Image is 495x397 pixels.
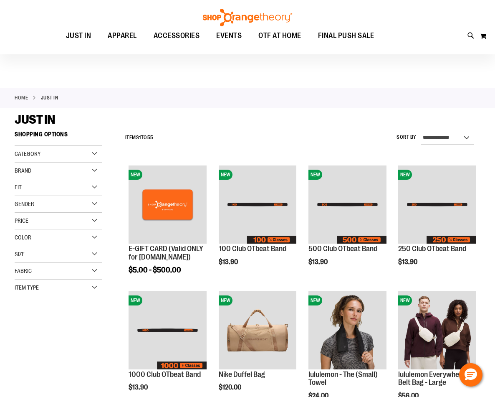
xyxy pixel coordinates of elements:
div: product [215,161,301,282]
h2: Items to [125,131,154,144]
span: NEW [398,170,412,180]
span: Price [15,217,28,224]
div: product [304,161,391,282]
span: $5.00 - $500.00 [129,266,181,274]
a: E-GIFT CARD (Valid ONLY for ShopOrangetheory.com)NEW [129,165,207,245]
span: ACCESSORIES [154,26,200,45]
span: APPAREL [108,26,137,45]
span: JUST IN [15,112,55,127]
img: Nike Duffel Bag [219,291,297,369]
span: Fit [15,184,22,191]
img: Image of 250 Club OTbeat Band [398,165,476,244]
a: 250 Club OTbeat Band [398,244,466,253]
a: E-GIFT CARD (Valid ONLY for [DOMAIN_NAME]) [129,244,203,261]
a: Image of 500 Club OTbeat BandNEW [308,165,386,245]
span: 55 [147,135,154,140]
a: ACCESSORIES [145,26,208,46]
span: NEW [308,170,322,180]
span: NEW [219,170,232,180]
span: $13.90 [219,258,239,266]
a: Home [15,94,28,102]
img: Image of 500 Club OTbeat Band [308,165,386,244]
span: $13.90 [129,384,149,391]
a: EVENTS [208,26,250,46]
img: lululemon Everywhere Belt Bag - Large [398,291,476,369]
a: Image of 100 Club OTbeat BandNEW [219,165,297,245]
a: lululemon Everywhere Belt Bag - LargeNEW [398,291,476,371]
img: E-GIFT CARD (Valid ONLY for ShopOrangetheory.com) [129,165,207,244]
a: APPAREL [99,26,145,46]
span: NEW [129,295,142,305]
span: Item Type [15,284,39,291]
span: OTF AT HOME [258,26,301,45]
span: NEW [129,170,142,180]
a: 1000 Club OTbeat Band [129,370,201,379]
a: OTF AT HOME [250,26,310,46]
a: 100 Club OTbeat Band [219,244,286,253]
span: EVENTS [216,26,242,45]
span: Gender [15,201,34,207]
img: Image of 1000 Club OTbeat Band [129,291,207,369]
span: $13.90 [398,258,419,266]
div: product [394,161,480,282]
a: Nike Duffel Bag [219,370,265,379]
span: $13.90 [308,258,329,266]
span: Category [15,150,40,157]
span: NEW [219,295,232,305]
a: Image of 250 Club OTbeat BandNEW [398,165,476,245]
span: Brand [15,167,31,174]
a: lululemon - The (Small) TowelNEW [308,291,386,371]
span: Fabric [15,267,32,274]
span: NEW [398,295,412,305]
img: Shop Orangetheory [202,9,293,26]
a: 500 Club OTbeat Band [308,244,377,253]
a: lululemon Everywhere Belt Bag - Large [398,370,466,387]
a: Nike Duffel BagNEW [219,291,297,371]
span: FINAL PUSH SALE [318,26,374,45]
a: Image of 1000 Club OTbeat BandNEW [129,291,207,371]
img: lululemon - The (Small) Towel [308,291,386,369]
span: JUST IN [66,26,91,45]
button: Hello, have a question? Let’s chat. [459,363,482,387]
span: 1 [139,135,141,140]
a: FINAL PUSH SALE [310,26,383,46]
label: Sort By [397,134,417,141]
div: product [124,161,211,295]
img: Image of 100 Club OTbeat Band [219,165,297,244]
span: $120.00 [219,384,242,391]
span: Size [15,251,25,257]
a: lululemon - The (Small) Towel [308,370,378,387]
span: Color [15,234,31,241]
a: JUST IN [58,26,100,45]
strong: JUST IN [41,94,58,102]
span: NEW [308,295,322,305]
strong: Shopping Options [15,127,102,146]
